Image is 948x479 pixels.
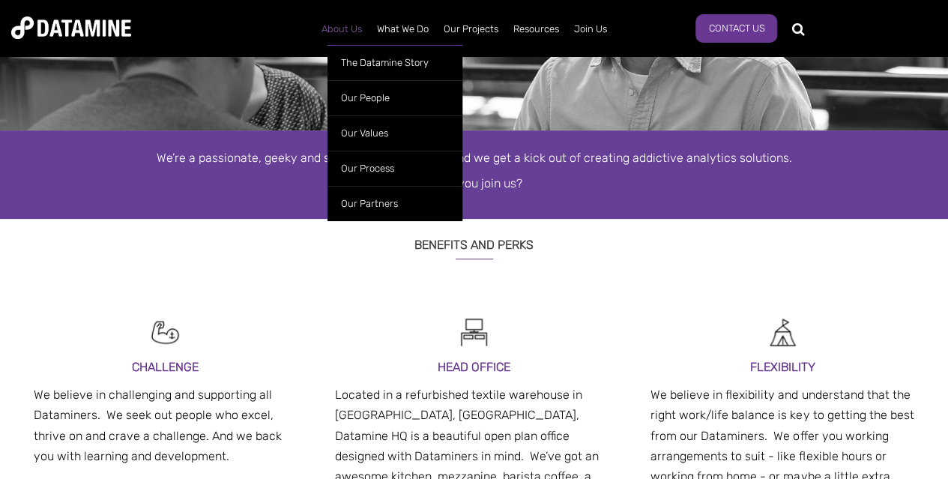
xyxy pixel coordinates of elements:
[335,357,614,377] h3: HEAD OFFICE
[327,186,462,221] a: Our Partners
[47,175,902,193] p: Won’t you join us?
[436,10,506,49] a: Our Projects
[148,316,182,349] img: Recruitment
[47,149,902,167] p: We’re a passionate, geeky and smart group of people, and we get a kick out of creating addictive ...
[369,10,436,49] a: What We Do
[567,10,615,49] a: Join Us
[327,151,462,186] a: Our Process
[34,385,298,466] p: We believe in challenging and supporting all Dataminers. We seek out people who excel, thrive on ...
[506,10,567,49] a: Resources
[34,357,298,377] h3: CHALLENGE
[314,10,369,49] a: About Us
[457,316,491,349] img: Recruitment
[650,357,914,377] h3: FLEXIBILITY
[695,14,777,43] a: Contact Us
[766,316,800,349] img: Recruitment
[327,115,462,151] a: Our Values
[327,80,462,115] a: Our People
[11,16,131,39] img: Datamine
[327,45,462,80] a: The Datamine Story
[47,219,902,259] h3: Benefits and Perks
